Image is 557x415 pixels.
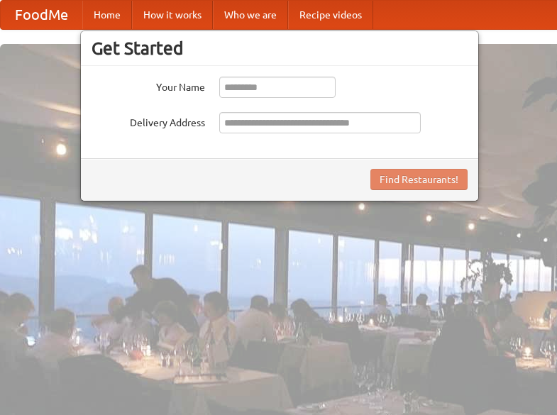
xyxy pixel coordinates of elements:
[92,77,205,94] label: Your Name
[132,1,213,29] a: How it works
[213,1,288,29] a: Who we are
[92,38,468,59] h3: Get Started
[288,1,373,29] a: Recipe videos
[1,1,82,29] a: FoodMe
[92,112,205,130] label: Delivery Address
[370,169,468,190] button: Find Restaurants!
[82,1,132,29] a: Home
